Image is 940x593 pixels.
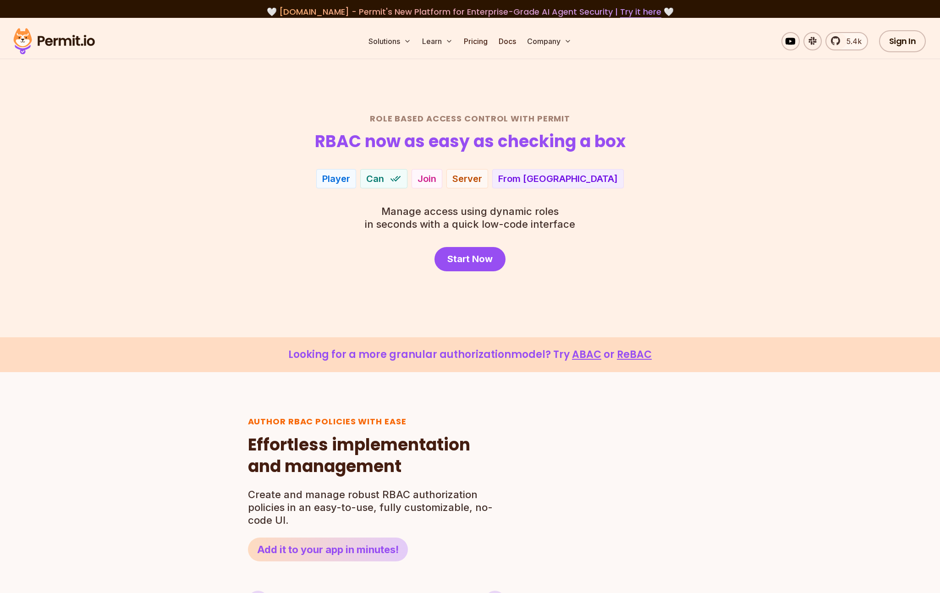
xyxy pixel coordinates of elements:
[825,32,868,50] a: 5.4k
[248,434,498,478] h2: Effortless implementation and management
[511,113,570,124] span: with Permit
[572,347,601,362] a: ABAC
[365,32,415,50] button: Solutions
[248,488,498,527] p: Create and manage robust RBAC authorization policies in an easy-to-use, fully customizable, no-co...
[620,6,661,18] a: Try it here
[248,538,408,561] a: Add it to your app in minutes!
[315,131,626,153] h1: RBAC now as easy as checking a box
[366,172,384,185] span: Can
[248,416,498,427] h3: Author RBAC POLICIES with EASE
[279,6,661,17] span: [DOMAIN_NAME] - Permit's New Platform for Enterprise-Grade AI Agent Security |
[879,30,926,52] a: Sign In
[22,348,918,362] p: Looking for a more granular authorization model? Try or
[365,205,575,231] p: in seconds with a quick low-code interface
[523,32,575,50] button: Company
[418,172,436,185] div: Join
[498,172,618,185] div: From [GEOGRAPHIC_DATA]
[365,205,575,218] span: Manage access using dynamic roles
[495,32,520,50] a: Docs
[452,172,482,185] div: Server
[418,32,456,50] button: Learn
[322,172,350,185] div: Player
[447,253,493,265] span: Start Now
[9,26,99,57] img: Permit logo
[841,36,862,47] span: 5.4k
[617,347,652,362] a: ReBAC
[149,113,791,124] h2: Role Based Access Control
[434,247,506,271] a: Start Now
[460,32,491,50] a: Pricing
[22,5,918,18] div: 🤍 🤍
